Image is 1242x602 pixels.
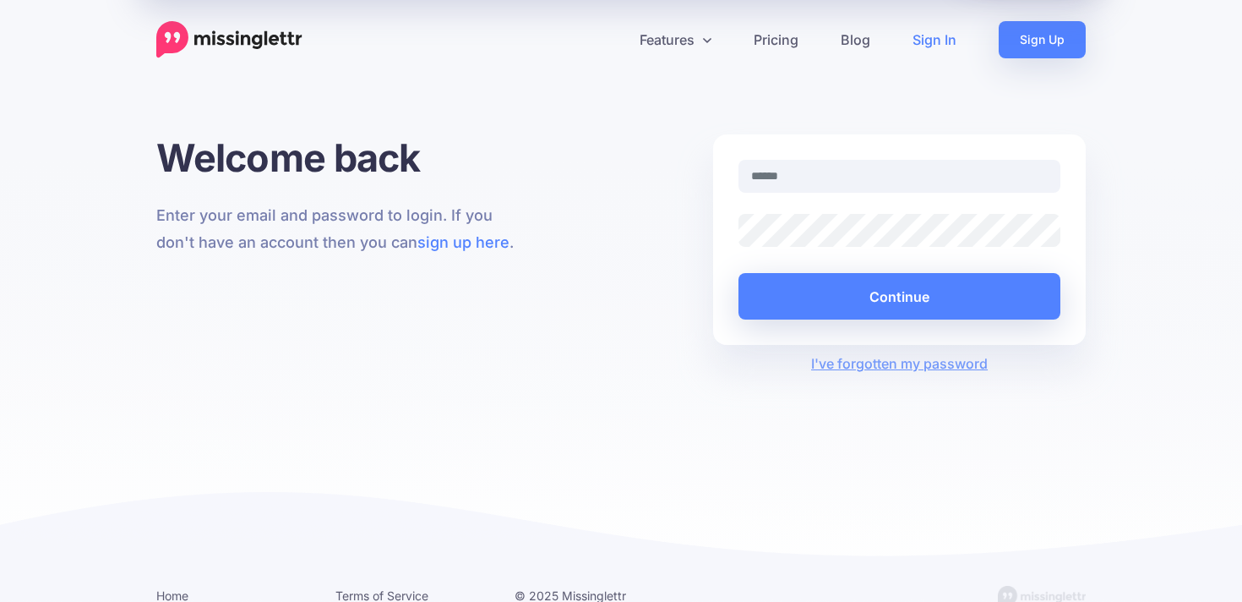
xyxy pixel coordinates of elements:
[891,21,978,58] a: Sign In
[820,21,891,58] a: Blog
[999,21,1086,58] a: Sign Up
[618,21,733,58] a: Features
[811,355,988,372] a: I've forgotten my password
[738,273,1060,320] button: Continue
[417,233,509,251] a: sign up here
[733,21,820,58] a: Pricing
[156,202,529,256] p: Enter your email and password to login. If you don't have an account then you can .
[156,134,529,181] h1: Welcome back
